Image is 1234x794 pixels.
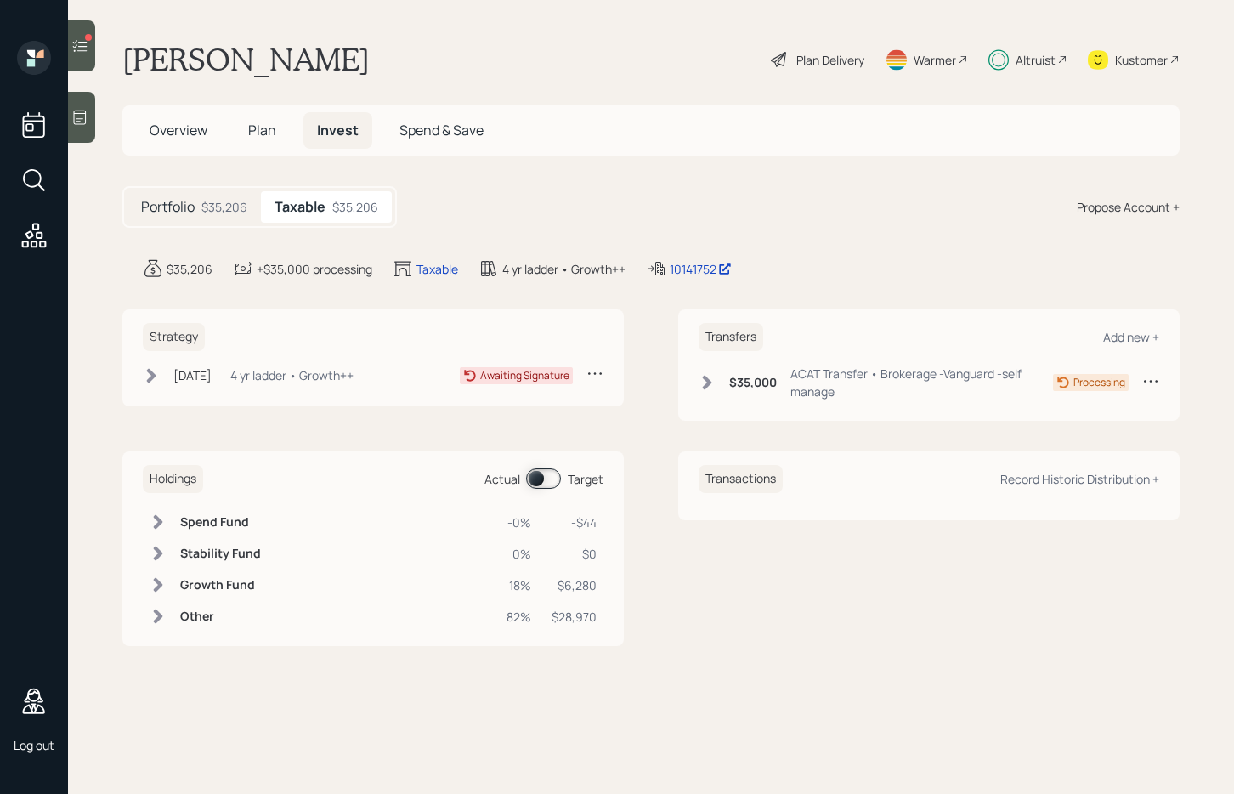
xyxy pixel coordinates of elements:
h6: Growth Fund [180,578,261,593]
div: [DATE] [173,366,212,384]
div: $35,206 [332,198,378,216]
h5: Portfolio [141,199,195,215]
div: Log out [14,737,54,753]
div: 4 yr ladder • Growth++ [502,260,625,278]
h6: $35,000 [729,376,777,390]
div: 10141752 [670,260,732,278]
div: -$44 [552,513,597,531]
h6: Stability Fund [180,547,261,561]
h5: Taxable [275,199,325,215]
div: 18% [507,576,531,594]
div: 82% [507,608,531,626]
div: $0 [552,545,597,563]
div: Plan Delivery [796,51,864,69]
div: $6,280 [552,576,597,594]
h6: Transactions [699,465,783,493]
div: Propose Account + [1077,198,1180,216]
h6: Transfers [699,323,763,351]
div: Warmer [914,51,956,69]
div: Record Historic Distribution + [1000,471,1159,487]
h1: [PERSON_NAME] [122,41,370,78]
div: $35,206 [167,260,212,278]
h6: Holdings [143,465,203,493]
span: Invest [317,121,359,139]
div: $28,970 [552,608,597,626]
div: +$35,000 processing [257,260,372,278]
div: Kustomer [1115,51,1168,69]
h6: Other [180,610,261,624]
div: Awaiting Signature [480,368,569,383]
div: $35,206 [201,198,247,216]
div: 0% [507,545,531,563]
div: -0% [507,513,531,531]
h6: Strategy [143,323,205,351]
div: Altruist [1016,51,1056,69]
span: Spend & Save [399,121,484,139]
span: Overview [150,121,207,139]
h6: Spend Fund [180,515,261,530]
div: Target [568,470,603,488]
div: Taxable [416,260,458,278]
div: Actual [484,470,520,488]
div: Processing [1073,375,1125,390]
div: Add new + [1103,329,1159,345]
div: ACAT Transfer • Brokerage -Vanguard -self manage [790,365,1053,400]
span: Plan [248,121,276,139]
div: 4 yr ladder • Growth++ [230,366,354,384]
